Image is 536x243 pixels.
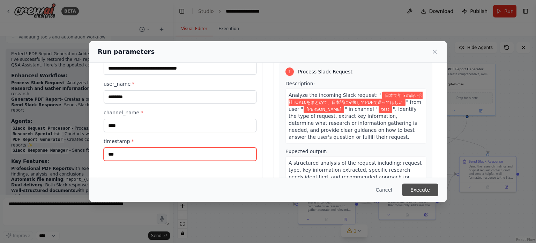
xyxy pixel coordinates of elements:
span: Variable: channel_name [379,106,392,113]
label: user_name [104,80,256,87]
span: Description: [285,81,315,86]
button: Cancel [370,184,398,196]
span: Expected output: [285,149,328,154]
div: 1 [285,67,294,76]
span: ". Identify the type of request, extract key information, determine what research or information ... [289,106,417,140]
button: Execute [402,184,438,196]
label: timestamp [104,138,256,145]
span: " in channel " [345,106,378,112]
label: channel_name [104,109,256,116]
span: Process Slack Request [298,68,352,75]
span: Analyze the incoming Slack request: " [289,92,381,98]
span: Variable: slack_request [289,92,423,106]
h2: Run parameters [98,47,155,57]
span: A structured analysis of the request including: request type, key information extracted, specific... [289,160,422,187]
span: Variable: user_name [304,106,344,113]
